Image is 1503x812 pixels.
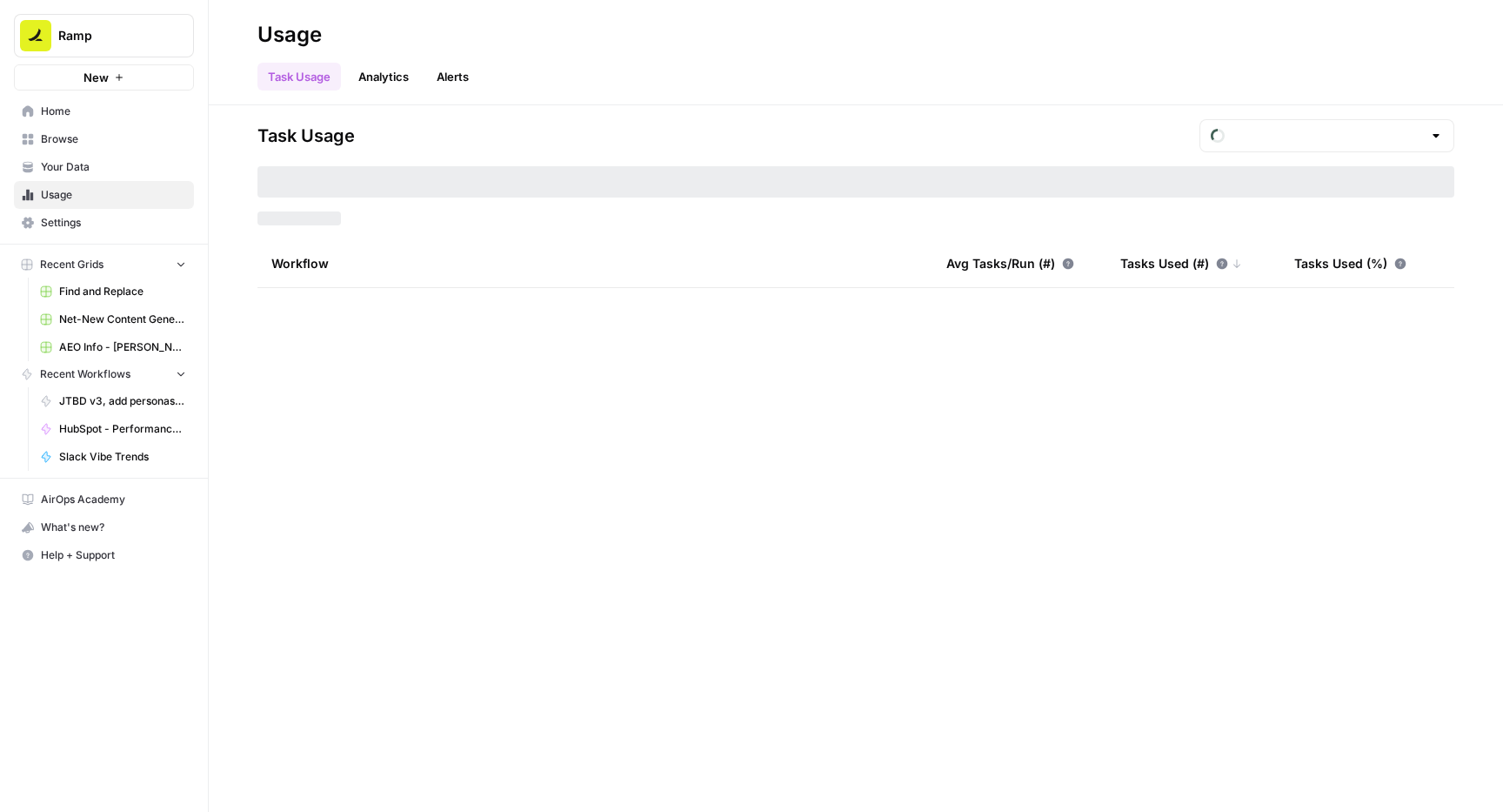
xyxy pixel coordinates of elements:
a: Home [14,97,194,125]
span: JTBD v3, add personas (wip) [59,393,186,409]
span: Recent Workflows [40,366,130,382]
button: What's new? [14,513,194,541]
a: Browse [14,125,194,153]
button: New [14,64,194,91]
button: Help + Support [14,541,194,569]
span: HubSpot - Performance Tiering [59,421,186,437]
a: HubSpot - Performance Tiering [32,415,194,443]
a: AirOps Academy [14,486,194,513]
span: Recent Grids [40,257,104,272]
div: Usage [257,21,322,49]
span: Home [41,104,186,119]
div: Tasks Used (%) [1294,239,1406,287]
span: Browse [41,131,186,147]
span: Ramp [58,27,164,44]
a: Slack Vibe Trends [32,443,194,471]
div: Avg Tasks/Run (#) [946,239,1074,287]
span: Net-New Content Generator - Grid Template [59,312,186,327]
a: Task Usage [257,63,341,91]
button: Workspace: Ramp [14,14,194,57]
img: Ramp Logo [20,20,51,51]
span: Slack Vibe Trends [59,449,186,465]
span: Usage [41,187,186,203]
span: Settings [41,215,186,231]
button: Recent Workflows [14,361,194,387]
a: Settings [14,209,194,237]
a: Usage [14,181,194,209]
button: Recent Grids [14,252,194,278]
a: Alerts [426,63,479,91]
span: AEO Info - [PERSON_NAME] [59,339,186,355]
a: Net-New Content Generator - Grid Template [32,305,194,333]
span: Your Data [41,159,186,175]
span: Help + Support [41,547,186,563]
a: JTBD v3, add personas (wip) [32,387,194,415]
span: Task Usage [257,124,355,148]
a: Analytics [348,63,419,91]
span: AirOps Academy [41,492,186,507]
a: AEO Info - [PERSON_NAME] [32,333,194,361]
span: New [83,69,109,86]
div: Tasks Used (#) [1120,239,1242,287]
a: Find and Replace [32,278,194,305]
a: Your Data [14,153,194,181]
div: Workflow [271,239,918,287]
div: What's new? [15,514,193,540]
span: Find and Replace [59,284,186,299]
